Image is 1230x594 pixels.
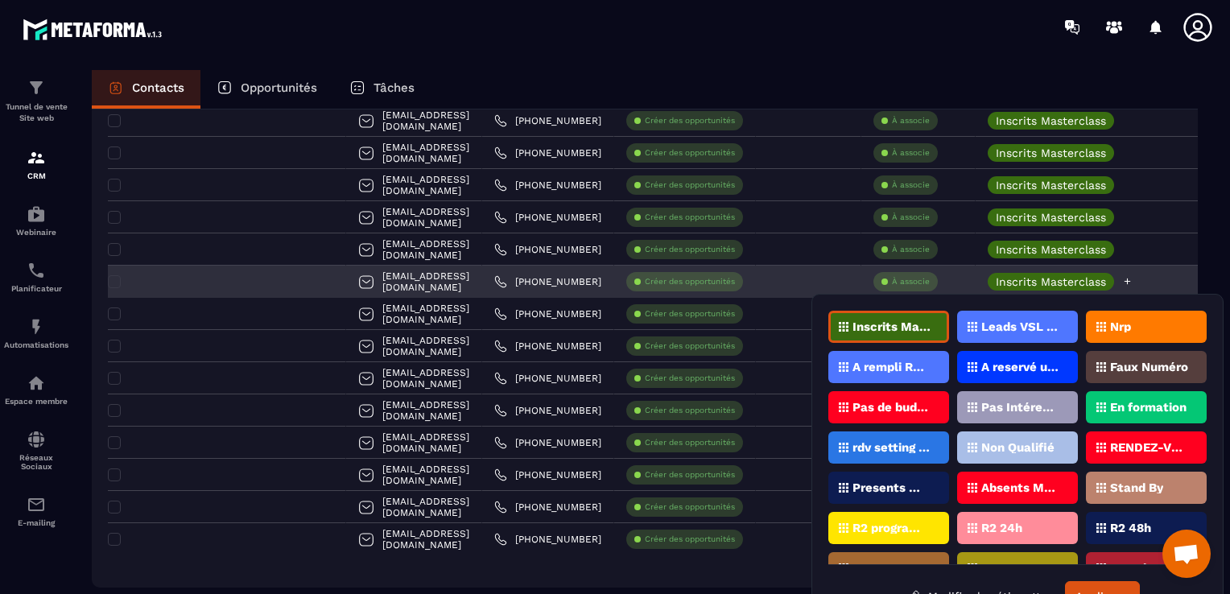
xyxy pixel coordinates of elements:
[4,483,68,539] a: emailemailE-mailing
[645,115,735,126] p: Créer des opportunités
[852,361,931,373] p: A rempli Rdv Zenspeak
[1110,402,1187,413] p: En formation
[494,372,601,385] a: [PHONE_NUMBER]
[92,70,200,109] a: Contacts
[27,204,46,224] img: automations
[4,397,68,406] p: Espace membre
[494,179,601,192] a: [PHONE_NUMBER]
[27,495,46,514] img: email
[241,80,317,95] p: Opportunités
[892,212,930,223] p: À associe
[4,453,68,471] p: Réseaux Sociaux
[645,340,735,352] p: Créer des opportunités
[981,563,1021,574] p: R2 Nrp
[494,436,601,449] a: [PHONE_NUMBER]
[4,518,68,527] p: E-mailing
[996,244,1106,255] p: Inscrits Masterclass
[645,244,735,255] p: Créer des opportunités
[645,501,735,513] p: Créer des opportunités
[374,80,415,95] p: Tâches
[4,171,68,180] p: CRM
[494,114,601,127] a: [PHONE_NUMBER]
[494,307,601,320] a: [PHONE_NUMBER]
[996,212,1106,223] p: Inscrits Masterclass
[4,305,68,361] a: automationsautomationsAutomatisations
[27,373,46,393] img: automations
[494,404,601,417] a: [PHONE_NUMBER]
[4,101,68,124] p: Tunnel de vente Site web
[996,147,1106,159] p: Inscrits Masterclass
[4,418,68,483] a: social-networksocial-networkRéseaux Sociaux
[27,261,46,280] img: scheduler
[892,179,930,191] p: À associe
[981,442,1055,453] p: Non Qualifié
[4,361,68,418] a: automationsautomationsEspace membre
[645,405,735,416] p: Créer des opportunités
[645,373,735,384] p: Créer des opportunités
[852,402,931,413] p: Pas de budget
[4,284,68,293] p: Planificateur
[27,148,46,167] img: formation
[892,276,930,287] p: À associe
[4,228,68,237] p: Webinaire
[494,468,601,481] a: [PHONE_NUMBER]
[981,321,1059,332] p: Leads VSL ZENSPEAK
[4,249,68,305] a: schedulerschedulerPlanificateur
[852,442,931,453] p: rdv setting posé
[1110,522,1151,534] p: R2 48h
[494,501,601,514] a: [PHONE_NUMBER]
[1110,482,1163,493] p: Stand By
[4,340,68,349] p: Automatisations
[852,321,931,332] p: Inscrits Masterclass
[981,482,1059,493] p: Absents Masterclass
[132,80,184,95] p: Contacts
[494,275,601,288] a: [PHONE_NUMBER]
[645,147,735,159] p: Créer des opportunités
[996,276,1106,287] p: Inscrits Masterclass
[4,136,68,192] a: formationformationCRM
[645,308,735,320] p: Créer des opportunités
[494,146,601,159] a: [PHONE_NUMBER]
[645,469,735,481] p: Créer des opportunités
[981,522,1022,534] p: R2 24h
[645,534,735,545] p: Créer des opportunités
[645,212,735,223] p: Créer des opportunités
[27,317,46,336] img: automations
[645,437,735,448] p: Créer des opportunités
[1110,321,1131,332] p: Nrp
[494,243,601,256] a: [PHONE_NUMBER]
[494,211,601,224] a: [PHONE_NUMBER]
[996,179,1106,191] p: Inscrits Masterclass
[892,244,930,255] p: À associe
[645,179,735,191] p: Créer des opportunités
[1110,361,1188,373] p: Faux Numéro
[981,361,1059,373] p: A reservé un appel
[333,70,431,109] a: Tâches
[981,402,1059,413] p: Pas Intéressé
[852,563,931,574] p: Nouveau prospect
[1162,530,1211,578] div: Ouvrir le chat
[200,70,333,109] a: Opportunités
[4,66,68,136] a: formationformationTunnel de vente Site web
[1110,442,1188,453] p: RENDEZ-VOUS PROGRAMMé V1 (ZenSpeak à vie)
[996,115,1106,126] p: Inscrits Masterclass
[1110,563,1150,574] p: R2 72h
[494,340,601,353] a: [PHONE_NUMBER]
[494,533,601,546] a: [PHONE_NUMBER]
[4,192,68,249] a: automationsautomationsWebinaire
[852,522,931,534] p: R2 programmé
[892,115,930,126] p: À associe
[892,147,930,159] p: À associe
[852,482,931,493] p: Presents Masterclass
[645,276,735,287] p: Créer des opportunités
[27,78,46,97] img: formation
[27,430,46,449] img: social-network
[23,14,167,44] img: logo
